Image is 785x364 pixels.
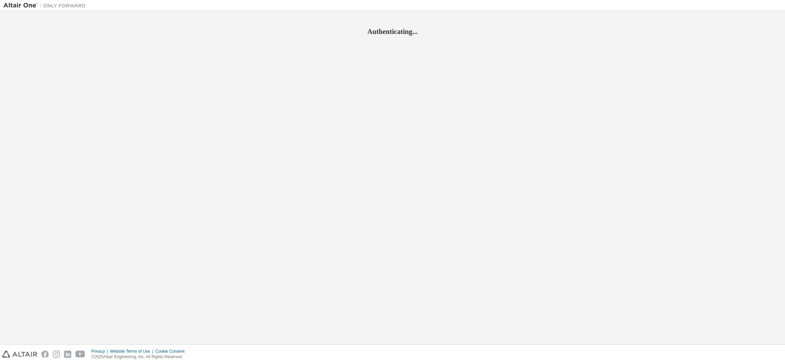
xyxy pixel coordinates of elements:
p: © 2025 Altair Engineering, Inc. All Rights Reserved. [91,354,189,360]
img: linkedin.svg [64,351,71,358]
img: altair_logo.svg [2,351,37,358]
img: facebook.svg [41,351,49,358]
img: instagram.svg [53,351,60,358]
div: Cookie Consent [155,349,188,354]
div: Website Terms of Use [110,349,155,354]
img: Altair One [3,2,89,9]
div: Privacy [91,349,110,354]
img: youtube.svg [75,351,85,358]
h2: Authenticating... [3,27,782,36]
